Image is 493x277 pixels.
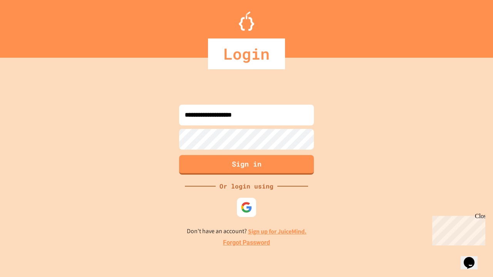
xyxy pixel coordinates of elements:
a: Forgot Password [223,238,270,247]
div: Login [208,38,285,69]
img: Logo.svg [239,12,254,31]
iframe: chat widget [429,213,485,245]
iframe: chat widget [461,246,485,269]
div: Or login using [216,182,277,191]
button: Sign in [179,155,314,175]
div: Chat with us now!Close [3,3,53,49]
p: Don't have an account? [187,227,307,236]
a: Sign up for JuiceMind. [248,227,307,235]
img: google-icon.svg [241,202,252,213]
